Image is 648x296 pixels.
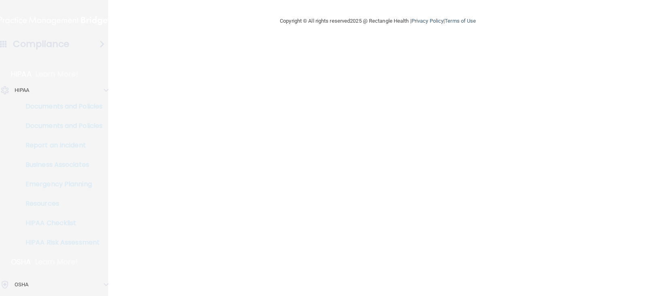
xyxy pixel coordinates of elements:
[11,257,31,267] p: OSHA
[35,257,78,267] p: Learn More!
[15,85,30,95] p: HIPAA
[36,69,79,79] p: Learn More!
[5,122,116,130] p: Documents and Policies
[5,239,116,247] p: HIPAA Risk Assessment
[5,102,116,111] p: Documents and Policies
[5,180,116,188] p: Emergency Planning
[13,38,69,50] h4: Compliance
[411,18,443,24] a: Privacy Policy
[5,161,116,169] p: Business Associates
[445,18,476,24] a: Terms of Use
[5,200,116,208] p: Resources
[15,280,28,290] p: OSHA
[230,8,526,34] div: Copyright © All rights reserved 2025 @ Rectangle Health | |
[5,219,116,227] p: HIPAA Checklist
[5,141,116,149] p: Report an Incident
[11,69,32,79] p: HIPAA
